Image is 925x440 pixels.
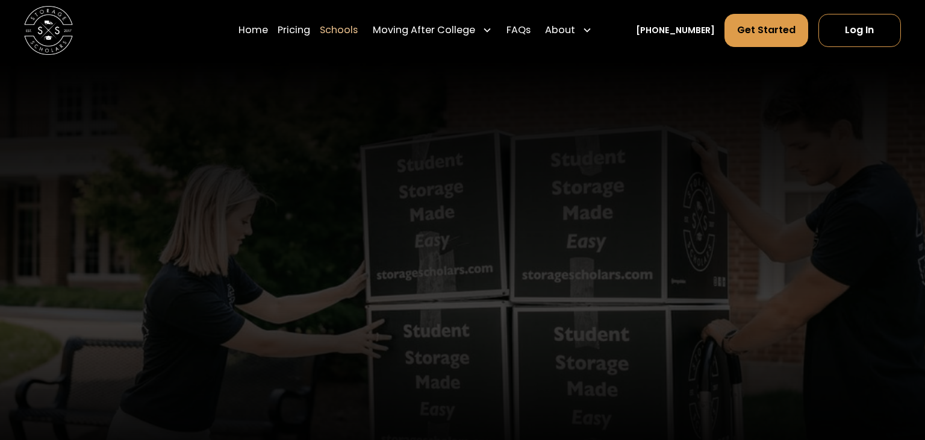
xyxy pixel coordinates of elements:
div: Moving After College [373,23,475,37]
a: Schools [320,13,358,47]
a: Pricing [278,13,310,47]
img: Storage Scholars main logo [24,6,73,55]
a: Log In [818,14,901,46]
a: Home [238,13,268,47]
a: Get Started [724,14,808,46]
a: [PHONE_NUMBER] [636,24,715,37]
div: About [545,23,575,37]
a: FAQs [506,13,531,47]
